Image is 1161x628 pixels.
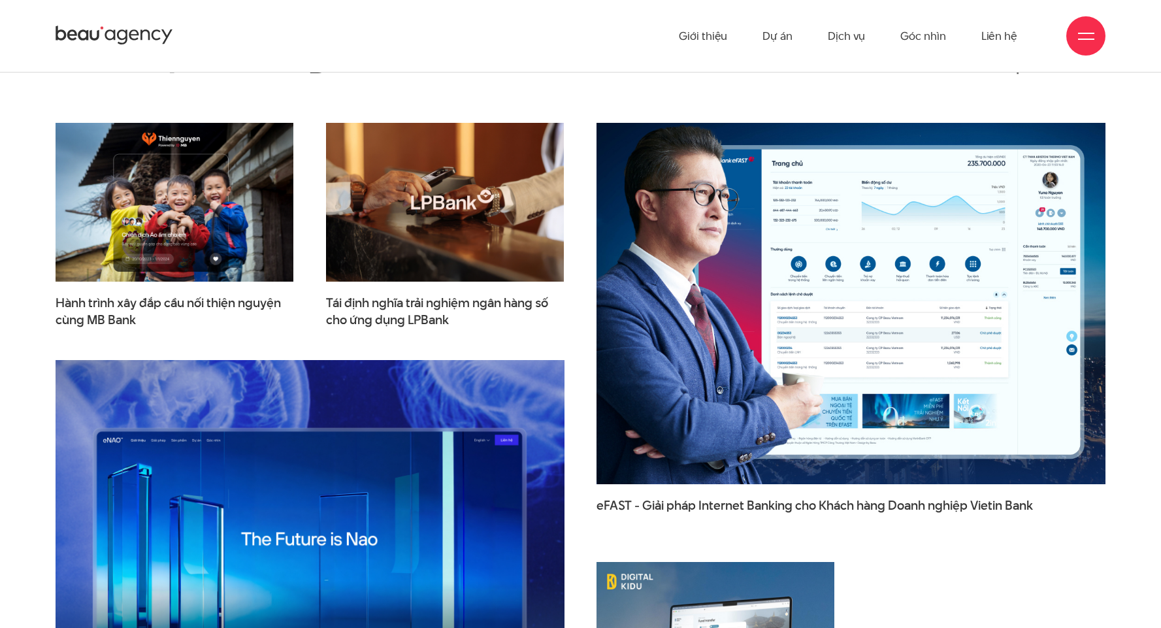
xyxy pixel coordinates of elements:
span: Internet [698,497,744,514]
a: Tái định nghĩa trải nghiệm ngân hàng sốcho ứng dụng LPBank [326,295,564,327]
span: hàng [857,497,885,514]
span: Tái định nghĩa trải nghiệm ngân hàng số [326,295,564,327]
a: Hành trình xây đắp cầu nối thiện nguyệncùng MB Bank [56,295,293,327]
span: Bank [1005,497,1033,514]
span: cùng MB Bank [56,312,136,329]
span: pháp [666,497,696,514]
span: cho ứng dụng LPBank [326,312,449,329]
span: Doanh [888,497,925,514]
span: cho [795,497,816,514]
span: Hành trình xây đắp cầu nối thiện nguyện [56,295,293,327]
span: Giải [642,497,664,514]
span: - [634,497,640,514]
a: Khám phá thêm [971,58,1105,74]
span: Vietin [970,497,1002,514]
span: nghiệp [928,497,968,514]
span: Khách [819,497,854,514]
span: Banking [747,497,793,514]
a: eFAST - Giải pháp Internet Banking cho Khách hàng Doanh nghiệp Vietin Bank [597,497,1105,530]
span: eFAST [597,497,632,514]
